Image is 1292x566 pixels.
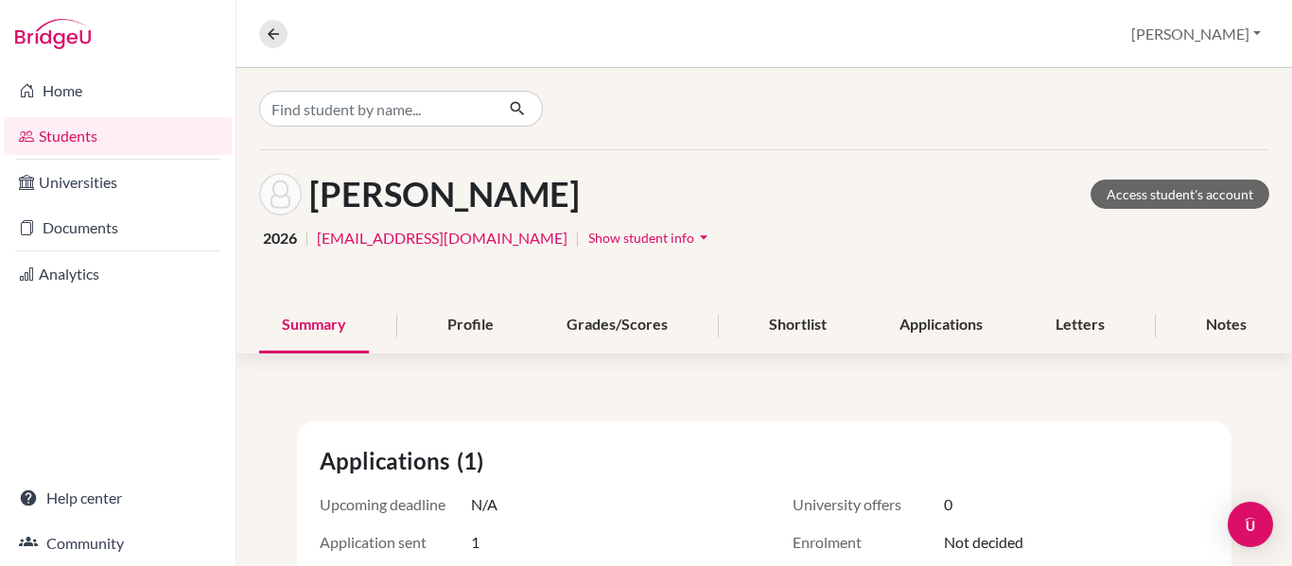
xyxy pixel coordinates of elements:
[1183,298,1269,353] div: Notes
[4,209,232,247] a: Documents
[575,227,580,249] span: |
[309,174,580,214] h1: [PERSON_NAME]
[15,19,91,49] img: Bridge-U
[320,493,471,516] span: Upcoming deadline
[544,298,690,353] div: Grades/Scores
[877,298,1005,353] div: Applications
[587,223,714,252] button: Show student infoarrow_drop_down
[1228,502,1273,547] div: Open Intercom Messenger
[588,230,694,246] span: Show student info
[746,298,849,353] div: Shortlist
[1123,16,1269,52] button: [PERSON_NAME]
[4,479,232,517] a: Help center
[793,531,944,554] span: Enrolment
[317,227,567,249] a: [EMAIL_ADDRESS][DOMAIN_NAME]
[263,227,297,249] span: 2026
[425,298,516,353] div: Profile
[1091,180,1269,209] a: Access student's account
[944,531,1023,554] span: Not decided
[1033,298,1127,353] div: Letters
[471,493,498,516] span: N/A
[4,117,232,155] a: Students
[320,444,457,478] span: Applications
[694,228,713,247] i: arrow_drop_down
[4,163,232,201] a: Universities
[944,493,952,516] span: 0
[4,72,232,110] a: Home
[4,255,232,293] a: Analytics
[259,91,494,127] input: Find student by name...
[793,493,944,516] span: University offers
[457,444,491,478] span: (1)
[259,298,369,353] div: Summary
[259,173,302,215] img: Mariana Young's avatar
[471,531,480,554] span: 1
[305,227,309,249] span: |
[4,524,232,562] a: Community
[320,531,471,554] span: Application sent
